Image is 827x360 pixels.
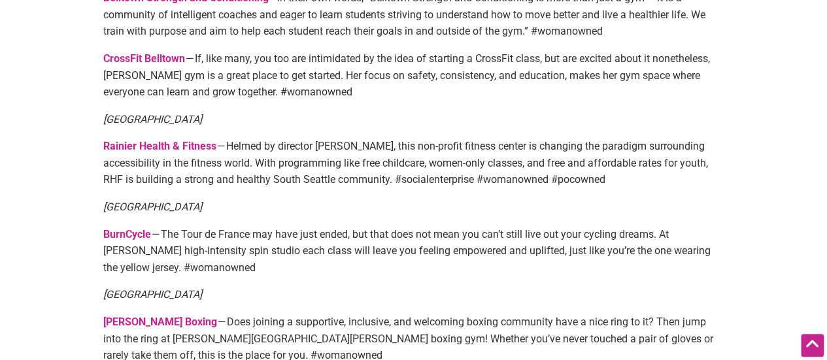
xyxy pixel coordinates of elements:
[103,316,217,328] a: [PERSON_NAME] Boxing
[103,226,724,276] p: — The Tour de France may have just ended, but that does not mean you can’t still live out your cy...
[103,201,202,213] em: [GEOGRAPHIC_DATA]
[103,138,724,188] p: — Helmed by director [PERSON_NAME], this non-profit fitness center is changing the paradigm surro...
[103,50,724,101] p: — If, like many, you too are intimidated by the idea of starting a CrossFit class, but are excite...
[103,288,202,301] em: [GEOGRAPHIC_DATA]
[103,113,202,125] em: [GEOGRAPHIC_DATA]
[103,140,216,152] a: Rainier Health & Fitness
[103,52,185,65] a: CrossFit Belltown
[103,228,151,240] a: BurnCycle
[801,334,824,357] div: Scroll Back to Top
